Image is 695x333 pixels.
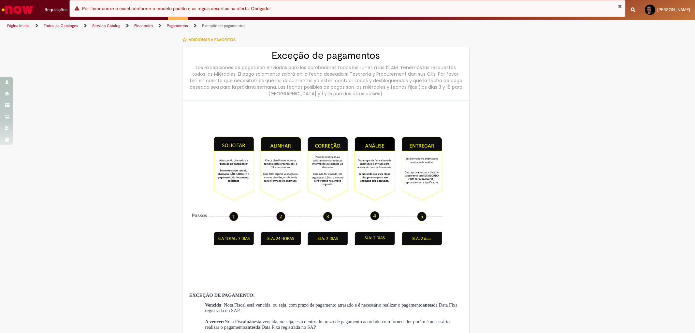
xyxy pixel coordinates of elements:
a: Pagamentos [167,23,188,28]
span: EXCEÇÃO DE PAGAMENTO: [189,293,254,298]
a: Financeiro [134,23,153,28]
strong: antes [423,302,433,308]
h2: Exceção de pagamentos [189,50,463,61]
img: ServiceNow [1,3,34,16]
span: Requisições [45,7,67,13]
span: Por favor anexe o excel conforme o modelo padrão e as regras descritas na oferta. Obrigado! [82,6,270,11]
span: : Nota Fiscal está vencida, ou seja, com prazo de pagamento atrasado e é necessário realizar o pa... [205,302,457,313]
button: Adicionar a Favoritos [182,33,239,47]
div: Las excepciones de pagos son enviadas para los aprobadores todos los Lunes a las 12 AM. Tenemos l... [189,64,463,97]
strong: não [246,319,254,324]
span: 16 [69,8,75,13]
a: Exceção de pagamentos [202,23,245,28]
span: [PERSON_NAME] [657,7,690,12]
span: A vencer: [205,319,224,324]
a: Página inicial [7,23,30,28]
a: Todos os Catálogos [44,23,78,28]
a: Service Catalog [92,23,120,28]
button: Fechar Notificação [618,4,622,9]
span: Nota Fiscal está vencida, ou seja, está dentro do prazo de pagamento acordado com fornecedor poré... [205,319,450,330]
span: Adicionar a Favoritos [189,37,236,42]
span: Vencida [205,302,221,308]
strong: antes [245,325,256,330]
ul: Trilhas de página [5,20,458,32]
